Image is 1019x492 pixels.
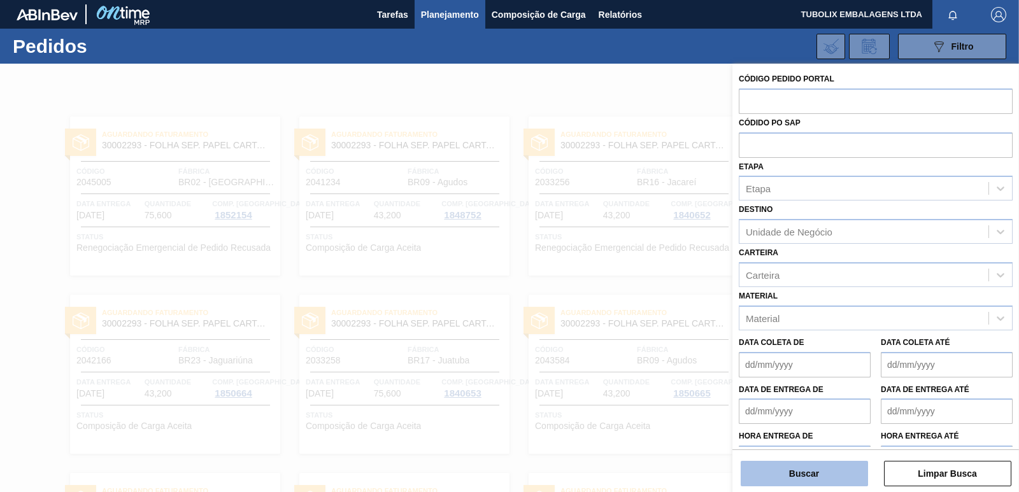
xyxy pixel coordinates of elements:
[881,385,969,394] label: Data de Entrega até
[599,7,642,22] span: Relatórios
[881,338,950,347] label: Data coleta até
[739,248,778,257] label: Carteira
[739,162,764,171] label: Etapa
[881,352,1013,377] input: dd/mm/yyyy
[932,6,973,24] button: Notificações
[17,9,78,20] img: TNhmsLtSVTkK8tSr43FrP2fwEKptu5GPRR3wAAAABJRU5ErkJggg==
[746,313,780,323] div: Material
[739,385,823,394] label: Data de Entrega de
[13,39,197,53] h1: Pedidos
[739,352,871,377] input: dd/mm/yyyy
[739,338,804,347] label: Data coleta de
[421,7,479,22] span: Planejamento
[377,7,408,22] span: Tarefas
[849,34,890,59] div: Solicitação de Revisão de Pedidos
[739,118,801,127] label: Códido PO SAP
[739,205,773,214] label: Destino
[746,183,771,194] div: Etapa
[881,427,1013,446] label: Hora entrega até
[816,34,845,59] div: Importar Negociações dos Pedidos
[739,74,834,83] label: Código Pedido Portal
[746,269,780,280] div: Carteira
[991,7,1006,22] img: Logout
[898,34,1006,59] button: Filtro
[739,398,871,424] input: dd/mm/yyyy
[881,398,1013,424] input: dd/mm/yyyy
[739,427,871,446] label: Hora entrega de
[739,292,778,300] label: Material
[746,227,832,237] div: Unidade de Negócio
[951,41,974,52] span: Filtro
[492,7,586,22] span: Composição de Carga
